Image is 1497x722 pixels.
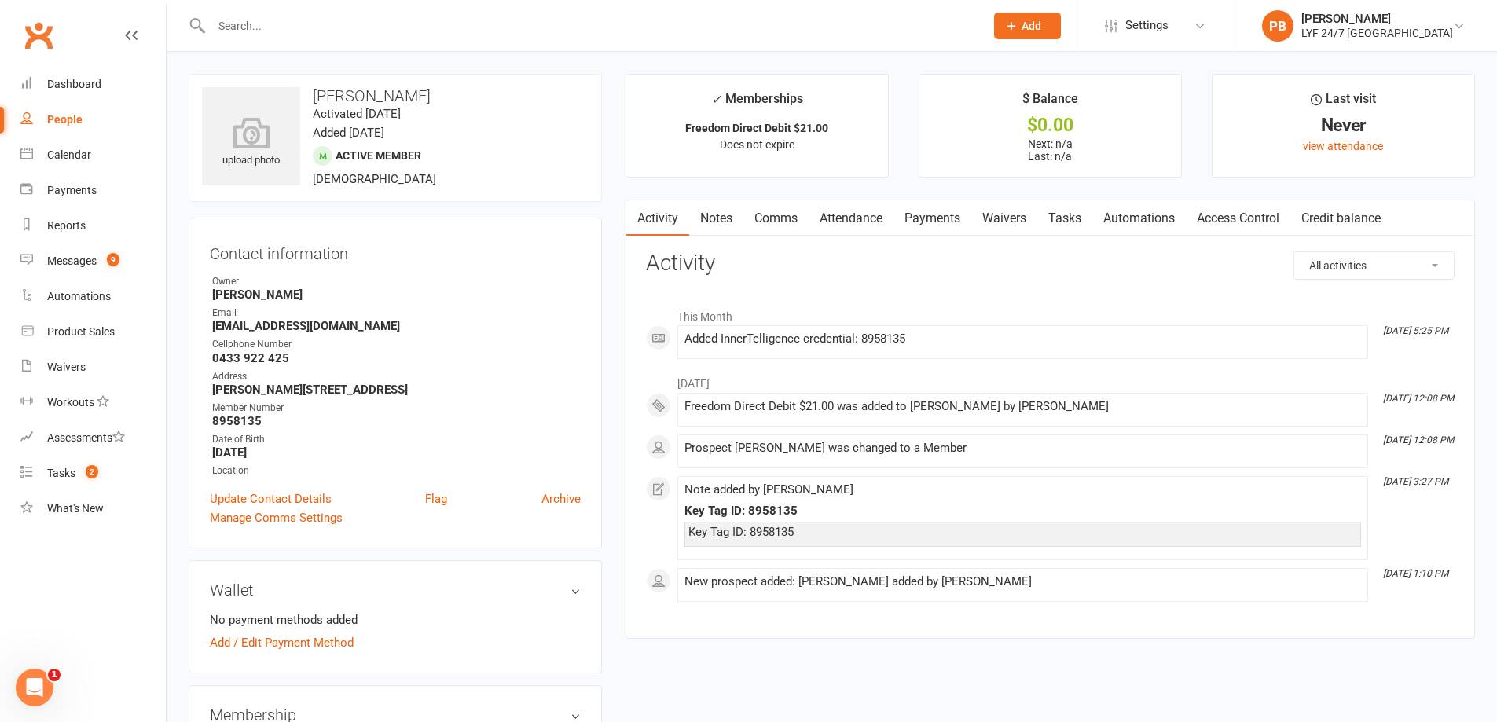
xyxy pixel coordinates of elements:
i: [DATE] 12:08 PM [1383,434,1454,445]
h3: Activity [646,251,1455,276]
div: Messages [47,255,97,267]
h3: Contact information [210,239,581,262]
div: Member Number [212,401,581,416]
div: Product Sales [47,325,115,338]
strong: Freedom Direct Debit $21.00 [685,122,828,134]
span: [DEMOGRAPHIC_DATA] [313,172,436,186]
span: Add [1022,20,1041,32]
span: Active member [336,149,421,162]
span: Does not expire [720,138,794,151]
a: Payments [20,173,166,208]
a: Messages 9 [20,244,166,279]
div: Assessments [47,431,125,444]
div: Automations [47,290,111,302]
div: Address [212,369,581,384]
a: Reports [20,208,166,244]
a: Activity [626,200,689,236]
div: People [47,113,83,126]
a: People [20,102,166,137]
span: 2 [86,465,98,478]
div: Added InnerTelligence credential: 8958135 [684,332,1361,346]
a: Automations [20,279,166,314]
i: ✓ [711,92,721,107]
strong: 8958135 [212,414,581,428]
div: Freedom Direct Debit $21.00 was added to [PERSON_NAME] by [PERSON_NAME] [684,400,1361,413]
a: Waivers [20,350,166,385]
div: Cellphone Number [212,337,581,352]
a: Tasks 2 [20,456,166,491]
a: Tasks [1037,200,1092,236]
i: [DATE] 12:08 PM [1383,393,1454,404]
div: LYF 24/7 [GEOGRAPHIC_DATA] [1301,26,1453,40]
div: Key Tag ID: 8958135 [688,526,1357,539]
time: Added [DATE] [313,126,384,140]
a: Dashboard [20,67,166,102]
a: Automations [1092,200,1186,236]
div: Email [212,306,581,321]
a: Calendar [20,137,166,173]
a: Comms [743,200,809,236]
div: Dashboard [47,78,101,90]
span: 9 [107,253,119,266]
input: Search... [207,15,974,37]
i: [DATE] 1:10 PM [1383,568,1448,579]
a: Clubworx [19,16,58,55]
div: $ Balance [1022,89,1078,117]
div: Note added by [PERSON_NAME] [684,483,1361,497]
a: Archive [541,489,581,508]
a: Access Control [1186,200,1290,236]
li: [DATE] [646,367,1455,392]
i: [DATE] 5:25 PM [1383,325,1448,336]
a: Flag [425,489,447,508]
div: $0.00 [934,117,1167,134]
time: Activated [DATE] [313,107,401,121]
h3: Wallet [210,581,581,599]
span: 1 [48,669,61,681]
div: What's New [47,502,104,515]
div: Never [1227,117,1460,134]
i: [DATE] 3:27 PM [1383,476,1448,487]
div: Workouts [47,396,94,409]
div: Reports [47,219,86,232]
a: Update Contact Details [210,489,332,508]
a: Add / Edit Payment Method [210,633,354,652]
li: This Month [646,300,1455,325]
div: Date of Birth [212,432,581,447]
a: Payments [893,200,971,236]
p: Next: n/a Last: n/a [934,137,1167,163]
a: Product Sales [20,314,166,350]
strong: [PERSON_NAME][STREET_ADDRESS] [212,383,581,397]
a: What's New [20,491,166,526]
div: Last visit [1311,89,1376,117]
div: [PERSON_NAME] [1301,12,1453,26]
a: Assessments [20,420,166,456]
button: Add [994,13,1061,39]
a: Attendance [809,200,893,236]
a: Notes [689,200,743,236]
strong: [EMAIL_ADDRESS][DOMAIN_NAME] [212,319,581,333]
a: Manage Comms Settings [210,508,343,527]
div: Location [212,464,581,478]
a: Waivers [971,200,1037,236]
div: Memberships [711,89,803,118]
div: PB [1262,10,1293,42]
a: view attendance [1303,140,1383,152]
div: New prospect added: [PERSON_NAME] added by [PERSON_NAME] [684,575,1361,588]
strong: [PERSON_NAME] [212,288,581,302]
a: Credit balance [1290,200,1392,236]
div: Key Tag ID: 8958135 [684,504,1361,518]
div: Tasks [47,467,75,479]
strong: 0433 922 425 [212,351,581,365]
div: Prospect [PERSON_NAME] was changed to a Member [684,442,1361,455]
h3: [PERSON_NAME] [202,87,589,104]
a: Workouts [20,385,166,420]
div: Calendar [47,148,91,161]
li: No payment methods added [210,610,581,629]
strong: [DATE] [212,445,581,460]
iframe: Intercom live chat [16,669,53,706]
div: upload photo [202,117,300,169]
div: Owner [212,274,581,289]
div: Waivers [47,361,86,373]
span: Settings [1125,8,1169,43]
div: Payments [47,184,97,196]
